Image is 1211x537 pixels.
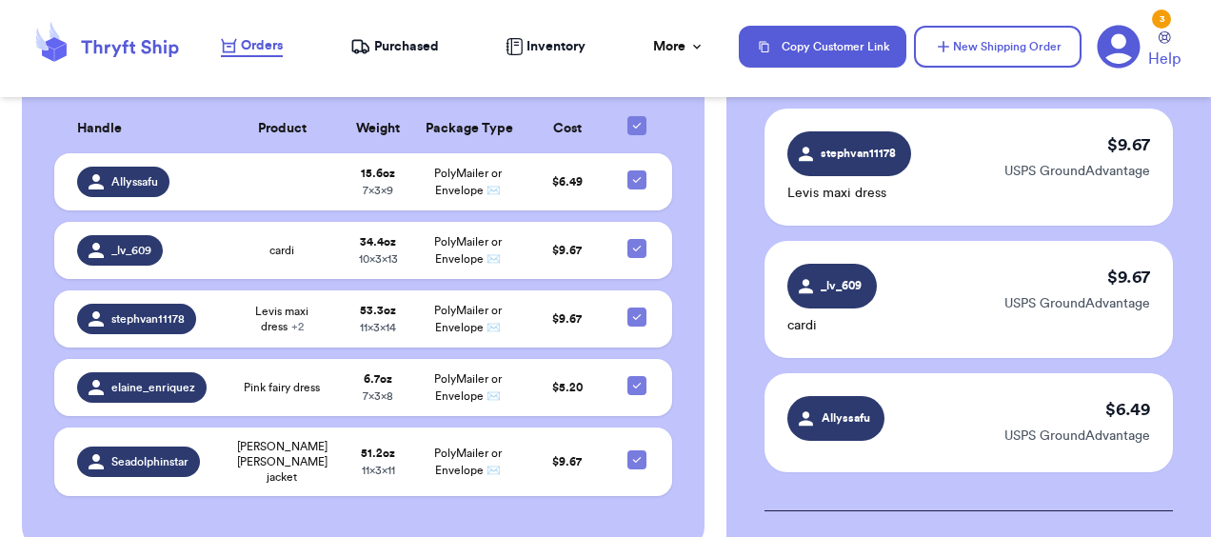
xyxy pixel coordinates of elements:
[343,105,415,153] th: Weight
[1107,131,1150,158] p: $ 9.67
[552,382,583,393] span: $ 5.20
[269,243,294,258] span: cardi
[1107,264,1150,290] p: $ 9.67
[111,454,189,469] span: Seadolphinstar
[1105,396,1150,423] p: $ 6.49
[414,105,522,153] th: Package Type
[233,304,330,334] span: Levis maxi dress
[362,465,395,476] span: 11 x 3 x 11
[434,236,502,265] span: PolyMailer or Envelope ✉️
[244,380,320,395] span: Pink fairy dress
[552,313,582,325] span: $ 9.67
[222,105,342,153] th: Product
[1004,162,1150,181] p: USPS GroundAdvantage
[1152,10,1171,29] div: 3
[434,373,502,402] span: PolyMailer or Envelope ✉️
[360,305,396,316] strong: 53.3 oz
[350,37,439,56] a: Purchased
[434,447,502,476] span: PolyMailer or Envelope ✉️
[1148,31,1181,70] a: Help
[221,36,283,57] a: Orders
[1004,427,1150,446] p: USPS GroundAdvantage
[363,390,393,402] span: 7 x 3 x 8
[1097,25,1141,69] a: 3
[374,37,439,56] span: Purchased
[1148,48,1181,70] span: Help
[364,373,392,385] strong: 6.7 oz
[787,184,911,203] p: Levis maxi dress
[111,380,195,395] span: elaine_enriquez
[359,253,398,265] span: 10 x 3 x 13
[552,176,583,188] span: $ 6.49
[552,456,582,467] span: $ 9.67
[363,185,393,196] span: 7 x 3 x 9
[111,243,151,258] span: _lv_609
[361,447,395,459] strong: 51.2 oz
[360,322,396,333] span: 11 x 3 x 14
[914,26,1082,68] button: New Shipping Order
[552,245,582,256] span: $ 9.67
[739,26,906,68] button: Copy Customer Link
[111,174,158,189] span: Allyssafu
[821,145,897,162] span: stephvan11178
[241,36,283,55] span: Orders
[787,316,877,335] p: cardi
[523,105,613,153] th: Cost
[817,277,865,294] span: _lv_609
[1004,294,1150,313] p: USPS GroundAdvantage
[526,37,586,56] span: Inventory
[361,168,395,179] strong: 15.6 oz
[291,321,304,332] span: + 2
[111,311,185,327] span: stephvan11178
[818,409,873,427] span: Allyssafu
[434,168,502,196] span: PolyMailer or Envelope ✉️
[233,439,330,485] span: [PERSON_NAME] [PERSON_NAME] jacket
[506,37,586,56] a: Inventory
[360,236,396,248] strong: 34.4 oz
[653,37,705,56] div: More
[77,119,122,139] span: Handle
[434,305,502,333] span: PolyMailer or Envelope ✉️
